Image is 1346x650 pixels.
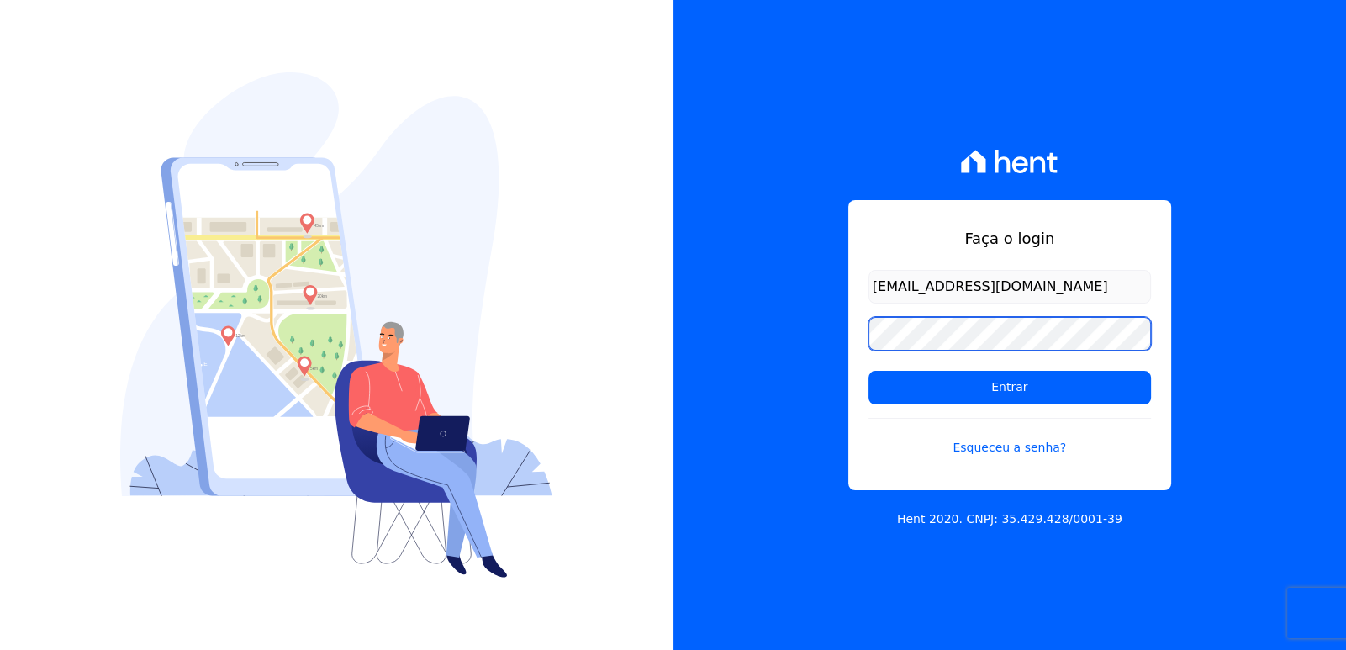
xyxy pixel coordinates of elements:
input: Entrar [868,371,1151,404]
p: Hent 2020. CNPJ: 35.429.428/0001-39 [897,510,1122,528]
input: Email [868,270,1151,304]
h1: Faça o login [868,227,1151,250]
img: Login [120,72,552,578]
a: Esqueceu a senha? [868,418,1151,457]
